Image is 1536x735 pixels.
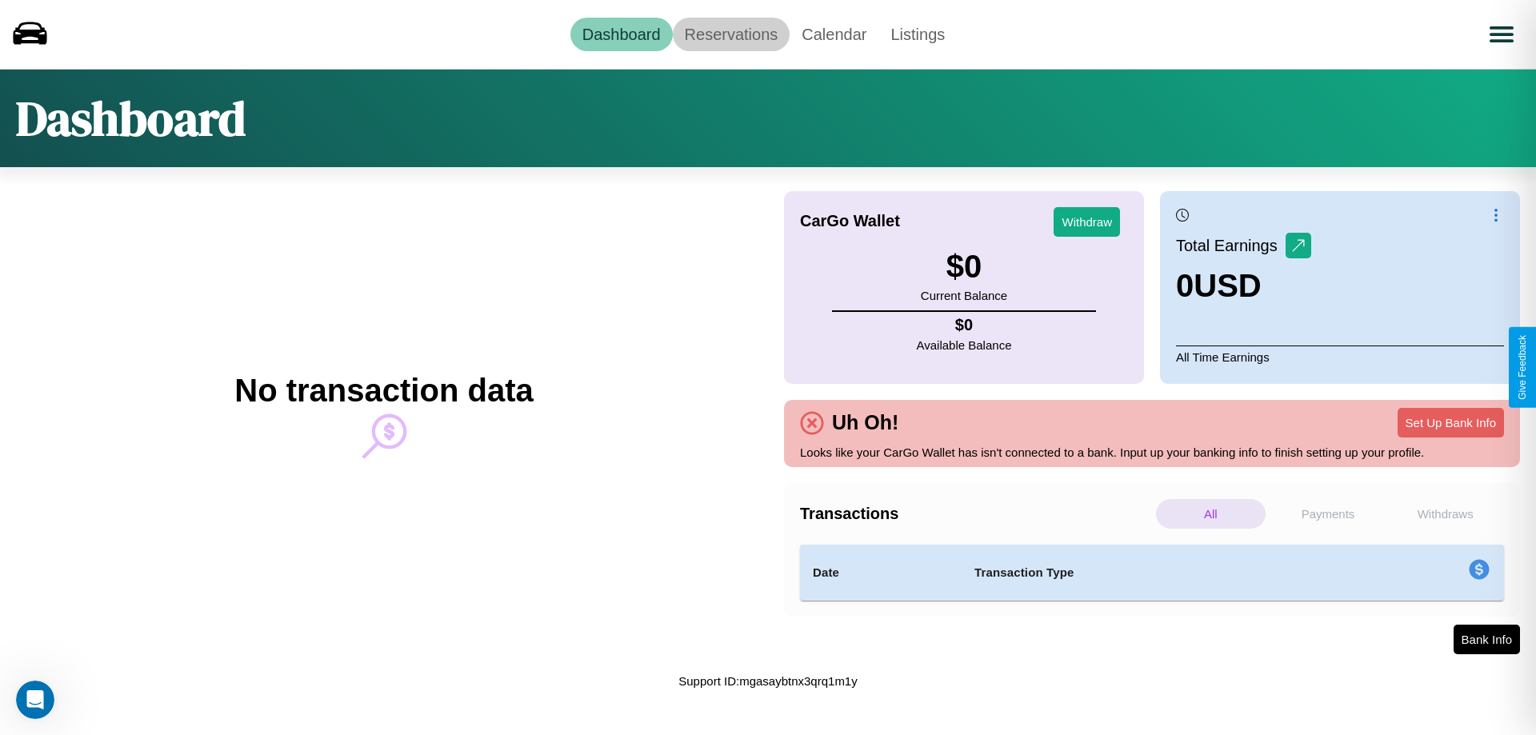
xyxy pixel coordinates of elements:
h4: Transactions [800,505,1152,523]
p: Available Balance [917,334,1012,356]
h4: CarGo Wallet [800,212,900,230]
a: Calendar [790,18,878,51]
a: Dashboard [570,18,673,51]
h4: Date [813,563,949,582]
button: Open menu [1479,12,1524,57]
h4: $ 0 [917,316,1012,334]
table: simple table [800,545,1504,601]
a: Listings [878,18,957,51]
p: Payments [1274,499,1383,529]
h3: 0 USD [1176,268,1311,304]
button: Set Up Bank Info [1398,408,1504,437]
h3: $ 0 [921,249,1007,285]
a: Reservations [673,18,790,51]
h2: No transaction data [234,373,533,409]
button: Bank Info [1454,625,1520,654]
p: Current Balance [921,285,1007,306]
h4: Uh Oh! [824,411,906,434]
p: All Time Earnings [1176,346,1504,368]
p: Looks like your CarGo Wallet has isn't connected to a bank. Input up your banking info to finish ... [800,441,1504,463]
button: Withdraw [1054,207,1120,237]
h1: Dashboard [16,86,246,151]
p: Withdraws [1390,499,1500,529]
iframe: Intercom live chat [16,681,54,719]
p: Total Earnings [1176,231,1286,260]
p: All [1156,499,1266,529]
div: Give Feedback [1517,335,1528,400]
h4: Transaction Type [974,563,1338,582]
p: Support ID: mgasaybtnx3qrq1m1y [678,670,857,692]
